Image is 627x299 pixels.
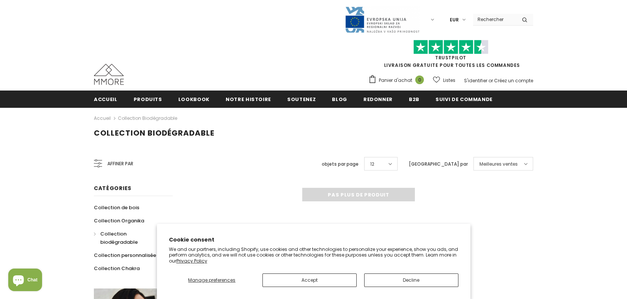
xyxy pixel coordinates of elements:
a: TrustPilot [435,54,466,61]
a: Collection de bois [94,201,139,214]
a: Lookbook [178,91,210,107]
img: Javni Razpis [345,6,420,33]
a: Produits [134,91,162,107]
button: Decline [364,273,458,287]
button: Accept [262,273,357,287]
span: Suivi de commande [436,96,493,103]
a: Collection Organika [94,214,144,227]
span: Manage preferences [188,277,235,283]
span: LIVRAISON GRATUITE POUR TOUTES LES COMMANDES [368,43,533,68]
a: Collection biodégradable [94,227,164,249]
span: Panier d'achat [379,77,412,84]
inbox-online-store-chat: Shopify online store chat [6,269,44,293]
span: Notre histoire [226,96,271,103]
span: Collection biodégradable [100,230,138,246]
a: Collection personnalisée [94,249,156,262]
span: B2B [409,96,419,103]
a: Accueil [94,91,118,107]
span: Collection personnalisée [94,252,156,259]
h2: Cookie consent [169,236,458,244]
span: Collection de bois [94,204,139,211]
label: [GEOGRAPHIC_DATA] par [409,160,468,168]
a: soutenez [287,91,316,107]
span: Affiner par [107,160,133,168]
span: Collection biodégradable [94,128,214,138]
span: Catégories [94,184,131,192]
a: B2B [409,91,419,107]
a: Créez un compte [494,77,533,84]
span: Meilleures ventes [479,160,518,168]
span: Collection Chakra [94,265,140,272]
button: Manage preferences [169,273,255,287]
span: or [488,77,493,84]
span: Lookbook [178,96,210,103]
a: Listes [433,74,455,87]
span: soutenez [287,96,316,103]
span: Accueil [94,96,118,103]
a: Blog [332,91,347,107]
p: We and our partners, including Shopify, use cookies and other technologies to personalize your ex... [169,246,458,264]
a: Javni Razpis [345,16,420,23]
label: objets par page [322,160,359,168]
input: Search Site [473,14,516,25]
img: Faites confiance aux étoiles pilotes [413,40,488,54]
a: Collection Chakra [94,262,140,275]
a: Suivi de commande [436,91,493,107]
a: Panier d'achat 0 [368,75,428,86]
span: 12 [370,160,374,168]
span: EUR [450,16,459,24]
span: 0 [415,76,424,84]
span: Produits [134,96,162,103]
span: Blog [332,96,347,103]
span: Redonner [363,96,393,103]
a: Notre histoire [226,91,271,107]
a: S'identifier [464,77,487,84]
img: Cas MMORE [94,64,124,85]
span: Collection Organika [94,217,144,224]
span: Listes [443,77,455,84]
a: Redonner [363,91,393,107]
a: Collection biodégradable [118,115,177,121]
a: Privacy Policy [176,258,207,264]
a: Accueil [94,114,111,123]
